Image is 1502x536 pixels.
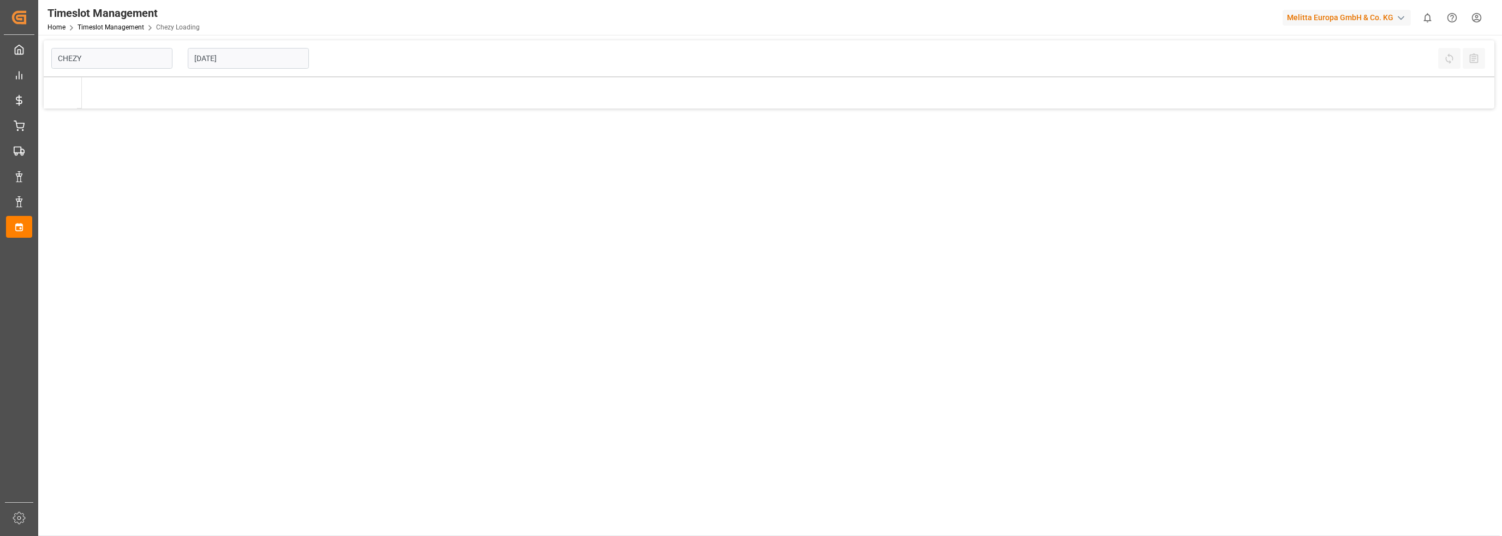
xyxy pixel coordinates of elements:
a: Home [47,23,65,31]
button: Help Center [1440,5,1464,30]
button: Melitta Europa GmbH & Co. KG [1283,7,1415,28]
div: Timeslot Management [47,5,200,21]
a: Timeslot Management [78,23,144,31]
button: show 0 new notifications [1415,5,1440,30]
div: Melitta Europa GmbH & Co. KG [1283,10,1411,26]
input: DD-MM-YYYY [188,48,309,69]
input: Type to search/select [51,48,172,69]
